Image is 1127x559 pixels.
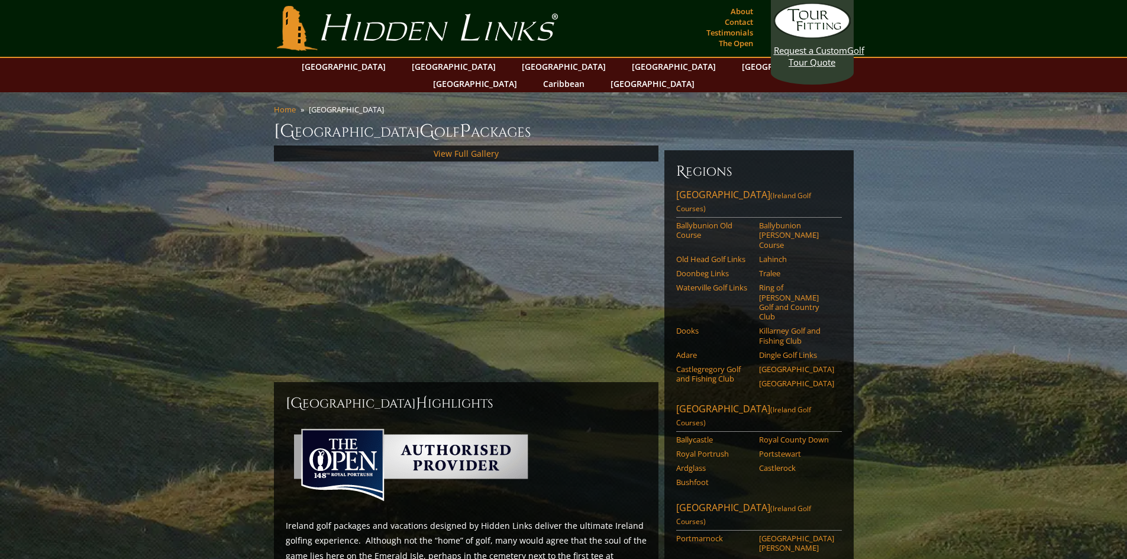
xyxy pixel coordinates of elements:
a: Lahinch [759,254,834,264]
h6: Regions [676,162,842,181]
span: P [460,119,471,143]
a: Caribbean [537,75,590,92]
span: (Ireland Golf Courses) [676,405,811,428]
a: [GEOGRAPHIC_DATA] [296,58,392,75]
span: (Ireland Golf Courses) [676,503,811,526]
a: Ring of [PERSON_NAME] Golf and Country Club [759,283,834,321]
a: Bushfoot [676,477,751,487]
a: Ballybunion [PERSON_NAME] Course [759,221,834,250]
a: Ballybunion Old Course [676,221,751,240]
a: Castlegregory Golf and Fishing Club [676,364,751,384]
h2: [GEOGRAPHIC_DATA] ighlights [286,394,647,413]
a: Waterville Golf Links [676,283,751,292]
a: [GEOGRAPHIC_DATA][PERSON_NAME] [759,534,834,553]
a: About [728,3,756,20]
a: [GEOGRAPHIC_DATA] [626,58,722,75]
a: [GEOGRAPHIC_DATA](Ireland Golf Courses) [676,402,842,432]
a: Old Head Golf Links [676,254,751,264]
span: G [419,119,434,143]
a: [GEOGRAPHIC_DATA](Ireland Golf Courses) [676,501,842,531]
span: H [416,394,428,413]
a: [GEOGRAPHIC_DATA] [736,58,832,75]
a: Ballycastle [676,435,751,444]
span: (Ireland Golf Courses) [676,190,811,214]
a: Royal County Down [759,435,834,444]
a: Castlerock [759,463,834,473]
a: Portmarnock [676,534,751,543]
span: Request a Custom [774,44,847,56]
a: Doonbeg Links [676,269,751,278]
a: Tralee [759,269,834,278]
li: [GEOGRAPHIC_DATA] [309,104,389,115]
a: [GEOGRAPHIC_DATA] [759,379,834,388]
a: Dingle Golf Links [759,350,834,360]
h1: [GEOGRAPHIC_DATA] olf ackages [274,119,854,143]
a: [GEOGRAPHIC_DATA] [759,364,834,374]
a: Ardglass [676,463,751,473]
a: Portstewart [759,449,834,458]
a: The Open [716,35,756,51]
a: Dooks [676,326,751,335]
a: Adare [676,350,751,360]
a: Contact [722,14,756,30]
a: Home [274,104,296,115]
a: Royal Portrush [676,449,751,458]
a: Testimonials [703,24,756,41]
a: [GEOGRAPHIC_DATA] [406,58,502,75]
a: [GEOGRAPHIC_DATA] [516,58,612,75]
a: [GEOGRAPHIC_DATA] [427,75,523,92]
a: Request a CustomGolf Tour Quote [774,3,851,68]
a: Killarney Golf and Fishing Club [759,326,834,345]
a: View Full Gallery [434,148,499,159]
a: [GEOGRAPHIC_DATA](Ireland Golf Courses) [676,188,842,218]
a: [GEOGRAPHIC_DATA] [605,75,700,92]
